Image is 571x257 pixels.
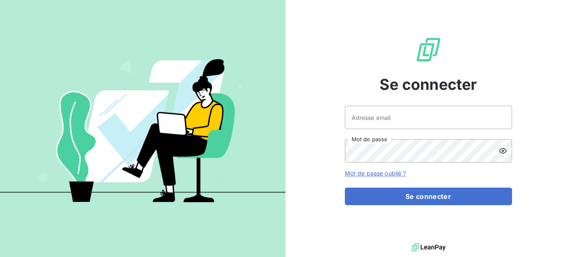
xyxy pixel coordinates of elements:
button: Se connecter [345,188,512,205]
a: Mot de passe oublié ? [345,170,406,177]
input: placeholder [345,106,512,129]
span: Se connecter [380,73,477,96]
img: logo [411,241,446,254]
img: Logo LeanPay [415,36,442,63]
